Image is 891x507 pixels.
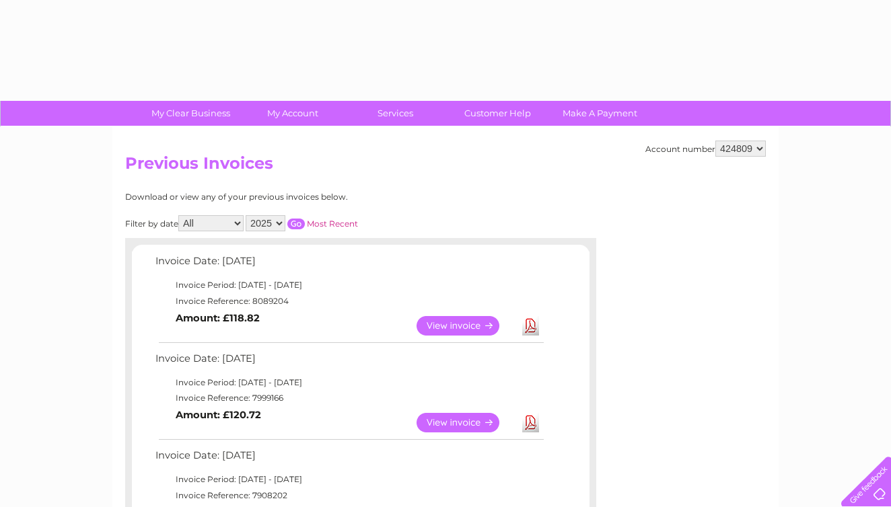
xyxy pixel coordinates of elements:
a: Download [522,413,539,432]
td: Invoice Reference: 8089204 [152,293,546,309]
a: Services [340,101,451,126]
td: Invoice Period: [DATE] - [DATE] [152,375,546,391]
a: Most Recent [307,219,358,229]
a: View [417,316,515,336]
div: Account number [645,141,766,157]
h2: Previous Invoices [125,154,766,180]
a: Make A Payment [544,101,655,126]
td: Invoice Reference: 7908202 [152,487,546,504]
b: Amount: £120.72 [176,409,261,421]
a: Download [522,316,539,336]
a: My Clear Business [135,101,246,126]
td: Invoice Date: [DATE] [152,350,546,375]
a: View [417,413,515,432]
a: Customer Help [442,101,553,126]
td: Invoice Reference: 7999166 [152,390,546,406]
td: Invoice Period: [DATE] - [DATE] [152,277,546,293]
td: Invoice Date: [DATE] [152,446,546,471]
div: Filter by date [125,215,478,231]
div: Download or view any of your previous invoices below. [125,192,478,202]
b: Amount: £118.82 [176,312,260,324]
td: Invoice Period: [DATE] - [DATE] [152,471,546,487]
td: Invoice Date: [DATE] [152,252,546,277]
a: My Account [238,101,349,126]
